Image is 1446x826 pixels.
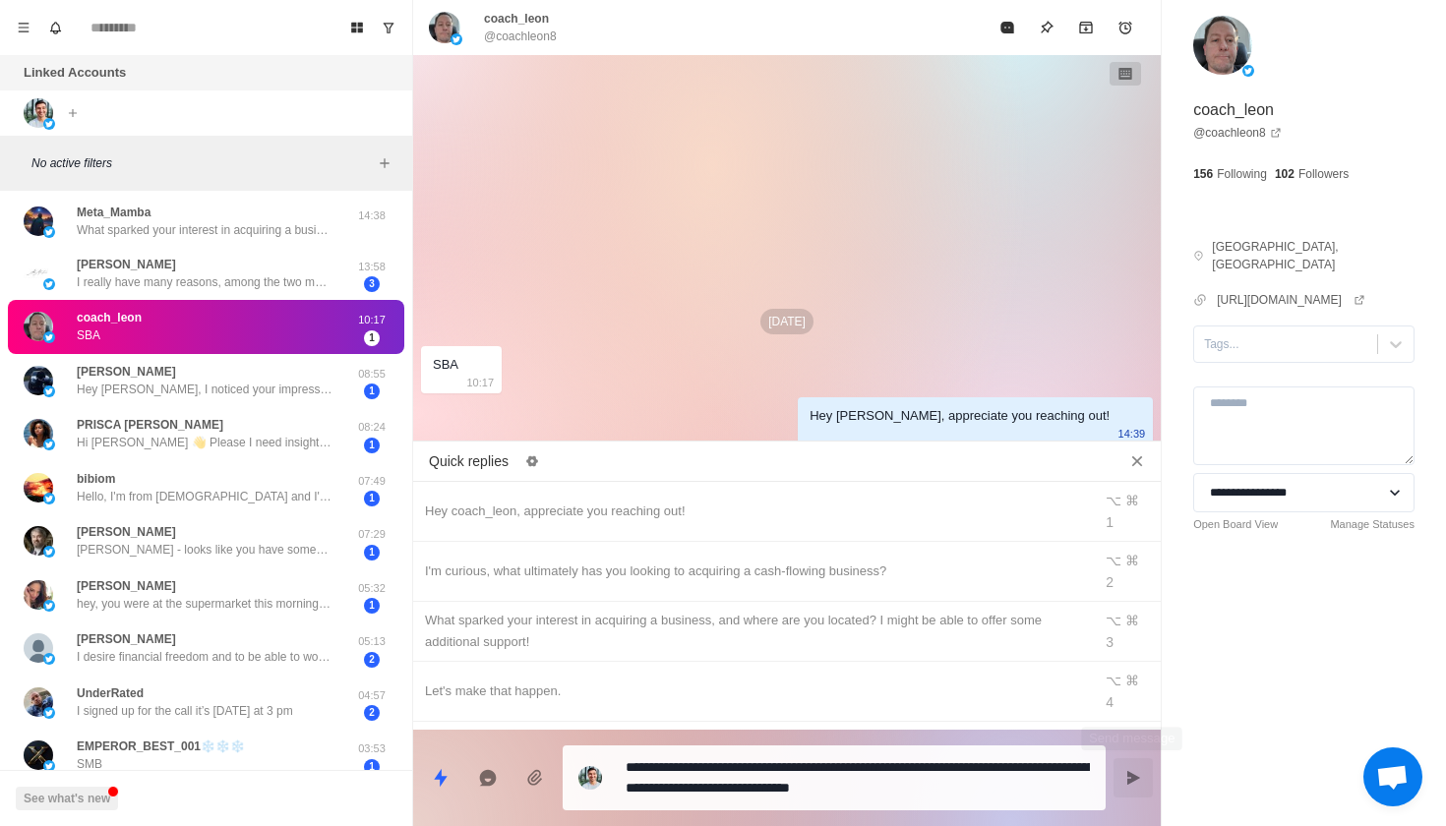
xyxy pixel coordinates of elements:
[77,434,332,451] p: Hi [PERSON_NAME] 👋 Please I need insights on businesses, am an aspiring student and a business en...
[24,63,126,83] p: Linked Accounts
[347,580,396,597] p: 05:32
[364,438,380,453] span: 1
[43,493,55,504] img: picture
[77,221,332,239] p: What sparked your interest in acquiring a business, and where are you located? I might be able to...
[347,419,396,436] p: 08:24
[1106,8,1145,47] button: Add reminder
[466,372,494,393] p: 10:17
[1121,445,1153,477] button: Close quick replies
[347,526,396,543] p: 07:29
[760,309,813,334] p: [DATE]
[425,501,1080,522] div: Hey coach_leon, appreciate you reaching out!
[77,577,176,595] p: [PERSON_NAME]
[24,419,53,448] img: picture
[24,740,53,770] img: picture
[347,473,396,490] p: 07:49
[43,278,55,290] img: picture
[373,151,396,175] button: Add filters
[24,687,53,717] img: picture
[24,98,53,128] img: picture
[433,354,458,376] div: SBA
[425,680,1080,702] div: Let's make that happen.
[988,8,1027,47] button: Mark as read
[77,541,332,559] p: [PERSON_NAME] - looks like you have someone attempting to ghost capture your account. It is benke...
[1363,747,1422,806] a: Open chat
[373,12,404,43] button: Show unread conversations
[1193,165,1213,183] p: 156
[77,684,144,702] p: UnderRated
[77,702,293,720] p: I signed up for the call it’s [DATE] at 3 pm
[1106,670,1149,713] div: ⌥ ⌘ 4
[77,755,102,773] p: SMB
[24,206,53,236] img: picture
[43,226,55,238] img: picture
[43,546,55,558] img: picture
[8,12,39,43] button: Menu
[1217,291,1365,309] a: [URL][DOMAIN_NAME]
[421,758,460,797] button: Quick replies
[77,523,176,541] p: [PERSON_NAME]
[1193,98,1274,122] p: coach_leon
[364,330,380,346] span: 1
[425,610,1080,653] div: What sparked your interest in acquiring a business, and where are you located? I might be able to...
[1114,758,1153,797] button: Send message
[1118,423,1146,444] p: 14:39
[364,383,380,399] span: 1
[31,154,373,172] p: No active filters
[1106,550,1149,593] div: ⌥ ⌘ 2
[24,580,53,610] img: picture
[347,633,396,650] p: 05:13
[484,28,557,45] p: @coachleon8
[24,473,53,502] img: picture
[24,312,53,341] img: picture
[77,309,142,326] p: coach_leon
[347,687,396,704] p: 04:57
[484,10,549,28] p: coach_leon
[578,766,602,790] img: picture
[77,488,332,505] p: Hello, I'm from [DEMOGRAPHIC_DATA] and I'm leaving the salaried job.
[364,705,380,721] span: 2
[77,630,176,648] p: [PERSON_NAME]
[16,787,118,810] button: See what's new
[1066,8,1106,47] button: Archive
[77,204,151,221] p: Meta_Mamba
[43,760,55,772] img: picture
[516,445,548,477] button: Edit quick replies
[1193,516,1278,533] a: Open Board View
[347,366,396,383] p: 08:55
[77,595,332,613] p: hey, you were at the supermarket this morning right? 😉 Anyway, my main acc s trippin can you mess...
[364,652,380,668] span: 2
[364,276,380,292] span: 3
[347,207,396,224] p: 14:38
[810,405,1110,427] div: Hey [PERSON_NAME], appreciate you reaching out!
[364,598,380,614] span: 1
[341,12,373,43] button: Board View
[77,273,332,291] p: I really have many reasons, among the two most important ones being that I recently became a fath...
[43,331,55,343] img: picture
[1330,516,1415,533] a: Manage Statuses
[425,560,1080,582] div: I'm curious, what ultimately has you looking to acquiring a cash-flowing business?
[1242,65,1254,77] img: picture
[1275,165,1295,183] p: 102
[468,758,508,797] button: Reply with AI
[43,600,55,612] img: picture
[39,12,71,43] button: Notifications
[43,118,55,130] img: picture
[77,416,223,434] p: PRISCA [PERSON_NAME]
[1106,490,1149,533] div: ⌥ ⌘ 1
[515,758,555,797] button: Add media
[77,326,100,344] p: SBA
[451,33,462,45] img: picture
[61,101,85,125] button: Add account
[1217,165,1267,183] p: Following
[1193,16,1252,75] img: picture
[364,491,380,506] span: 1
[1027,8,1066,47] button: Pin
[77,737,245,755] p: EMPEROR_BEST_001❄️❄️❄️
[347,740,396,757] p: 03:53
[1298,165,1349,183] p: Followers
[429,451,509,472] p: Quick replies
[1106,610,1149,653] div: ⌥ ⌘ 3
[1212,238,1415,273] p: [GEOGRAPHIC_DATA], [GEOGRAPHIC_DATA]
[429,12,460,43] img: picture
